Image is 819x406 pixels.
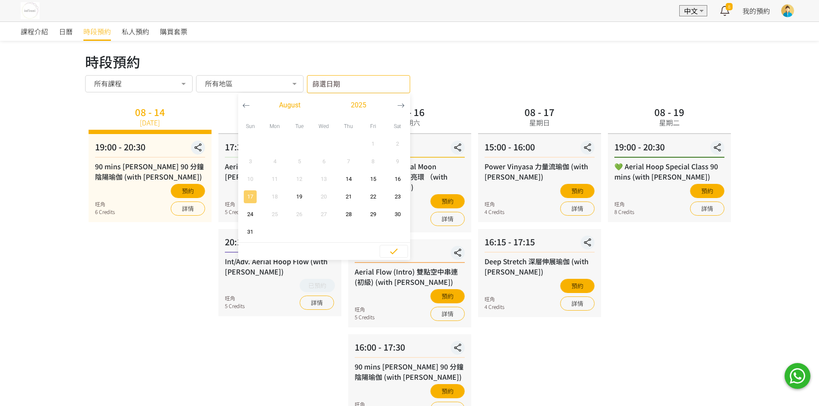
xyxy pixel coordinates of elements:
a: 私人預約 [122,22,149,41]
div: 時段預約 [85,51,734,72]
div: Sat [385,117,410,135]
div: Aerial Flow (Intro) 雙點空中串連 (初級) (with [PERSON_NAME]) [355,266,465,287]
span: 11 [265,175,285,183]
span: 30 [388,210,407,219]
button: 25 [263,205,287,223]
span: 28 [339,210,358,219]
span: 16 [388,175,407,183]
div: 90 mins [PERSON_NAME] 90 分鐘陰陽瑜伽 (with [PERSON_NAME]) [95,161,205,182]
button: 27 [312,205,336,223]
a: 詳情 [430,307,465,321]
button: 21 [336,188,361,205]
span: 20 [314,192,334,201]
div: 17:30 - 18:30 [225,140,335,158]
button: 17 [238,188,263,205]
div: 旺角 [485,200,504,208]
div: Power Vinyasa 力量流瑜伽 (with [PERSON_NAME]) [485,161,595,182]
span: 課程介紹 [21,26,48,37]
button: 預約 [171,184,205,198]
button: 已預約 [300,279,335,292]
span: 私人預約 [122,26,149,37]
span: 17 [241,192,260,201]
span: 1 [363,140,383,148]
a: 時段預約 [83,22,111,41]
button: 6 [312,153,336,170]
div: [DATE] [140,117,160,128]
button: 12 [287,170,312,188]
a: 詳情 [300,296,334,310]
span: 8 [726,3,733,10]
div: 旺角 [225,294,245,302]
a: 詳情 [560,296,595,311]
a: 詳情 [430,212,465,226]
div: 旺角 [614,200,634,208]
div: 19:00 - 20:30 [614,140,724,158]
span: 4 [265,157,285,166]
a: 課程介紹 [21,22,48,41]
div: 💚 Aerial Hoop Special Class 90 mins (with [PERSON_NAME]) [614,161,724,182]
div: 8 Credits [614,208,634,216]
span: 2 [388,140,407,148]
button: 預約 [560,279,595,293]
button: 28 [336,205,361,223]
button: 11 [263,170,287,188]
button: 22 [361,188,385,205]
button: 19 [287,188,312,205]
span: 14 [339,175,358,183]
span: 所有課程 [94,79,122,88]
span: 時段預約 [83,26,111,37]
span: 12 [290,175,309,183]
button: 預約 [430,194,465,208]
button: 預約 [690,184,724,198]
span: 27 [314,210,334,219]
span: 3 [241,157,260,166]
button: 14 [336,170,361,188]
a: 詳情 [171,201,205,216]
span: 18 [265,192,285,201]
div: Mon [263,117,287,135]
button: 7 [336,153,361,170]
span: 26 [290,210,309,219]
span: 13 [314,175,334,183]
button: August [255,99,324,112]
span: 22 [363,192,383,201]
button: 預約 [430,384,465,398]
div: Tue [287,117,312,135]
div: 5 Credits [225,208,245,216]
div: Thu [336,117,361,135]
div: 旺角 [355,305,374,313]
button: 10 [238,170,263,188]
span: 24 [241,210,260,219]
span: 6 [314,157,334,166]
span: 23 [388,192,407,201]
div: 星期二 [659,117,680,128]
span: 19 [290,192,309,201]
div: 旺角 [95,200,115,208]
a: 購買套票 [160,22,187,41]
span: 25 [265,210,285,219]
div: 6 Credits [95,208,115,216]
div: 15:00 - 16:00 [485,140,595,158]
div: 旺角 [225,200,245,208]
div: 08 - 19 [654,107,684,116]
button: 29 [361,205,385,223]
button: 預約 [560,184,595,198]
div: 08 - 17 [525,107,555,116]
button: 16 [385,170,410,188]
button: 8 [361,153,385,170]
span: 9 [388,157,407,166]
div: 20:15 - 21:15 [225,235,335,253]
div: 4 Credits [485,303,504,311]
span: 10 [241,175,260,183]
button: 20 [312,188,336,205]
span: 7 [339,157,358,166]
img: UmtSWZRY0gu1lRj4AQWWVd8cpYfWlUk61kPeIg4C.jpg [21,2,40,19]
div: 90 mins [PERSON_NAME] 90 分鐘陰陽瑜伽 (with [PERSON_NAME]) [355,361,465,382]
div: Int/Adv. Aerial Hoop Flow (with [PERSON_NAME]) [225,256,335,277]
button: 26 [287,205,312,223]
a: 詳情 [690,201,724,216]
button: 預約 [430,289,465,303]
span: 所有地區 [205,79,233,88]
button: 15 [361,170,385,188]
span: 5 [290,157,309,166]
